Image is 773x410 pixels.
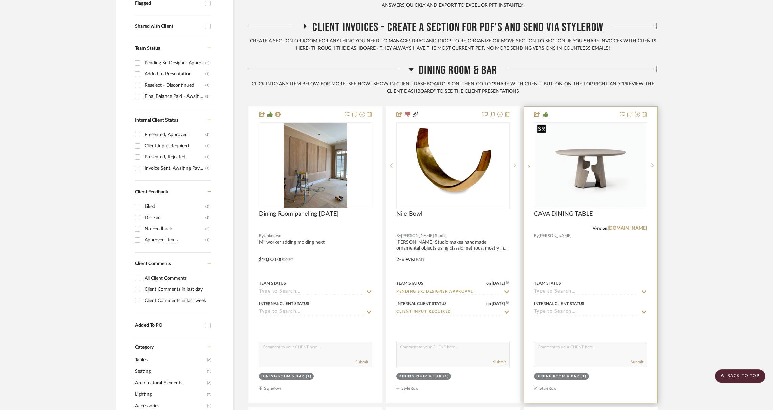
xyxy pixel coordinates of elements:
button: Submit [493,359,506,365]
div: Team Status [396,280,423,286]
div: Presented, Approved [145,129,205,140]
div: (2) [205,223,209,234]
span: [DATE] [491,281,506,286]
span: CAVA DINING TABLE [534,210,593,218]
div: Shared with Client [135,24,202,29]
span: By [396,233,401,239]
div: Client Input Required [145,141,205,151]
div: Pending Sr. Designer Approval [145,58,205,68]
div: Internal Client Status [259,301,309,307]
div: (5) [205,201,209,212]
div: Team Status [534,280,561,286]
span: Seating [135,366,205,377]
span: View on [593,226,608,230]
span: on [486,302,491,306]
input: Type to Search… [396,309,501,316]
div: Dining Room & Bar [399,374,442,379]
scroll-to-top-button: BACK TO TOP [715,369,765,383]
div: 0 [397,123,509,208]
span: Client Invoices - Create a Section for PDF's and send via StyleRow [312,20,603,35]
span: Dining Room & Bar [419,63,497,78]
div: Approved Items [145,235,205,245]
div: Internal Client Status [534,301,584,307]
img: CAVA DINING TABLE [535,123,646,208]
img: Nile Bowl [411,123,495,208]
div: (2) [205,129,209,140]
span: Dining Room paneling [DATE] [259,210,339,218]
input: Type to Search… [259,289,364,295]
input: Type to Search… [534,289,639,295]
span: By [534,233,539,239]
div: (1) [443,374,449,379]
div: CREATE A SECTION OR ROOM FOR ANYTHING YOU NEED TO MANAGE! DRAG AND DROP TO RE-ORGANIZE OR MOVE SE... [248,38,658,52]
div: (1) [205,91,209,102]
div: (1) [205,69,209,80]
div: All Client Comments [145,273,209,284]
span: Unknown [264,233,281,239]
span: Internal Client Status [135,118,178,123]
input: Type to Search… [396,289,501,295]
span: (2) [207,389,211,400]
div: (1) [205,235,209,245]
a: [DOMAIN_NAME] [608,226,647,231]
button: Submit [631,359,643,365]
div: Team Status [259,280,286,286]
div: Internal Client Status [396,301,447,307]
div: Final Balance Paid - Awaiting Shipping [145,91,205,102]
span: (2) [207,377,211,388]
div: Added to Presentation [145,69,205,80]
span: Nile Bowl [396,210,422,218]
div: (1) [205,163,209,174]
div: (1) [205,212,209,223]
div: CLICK INTO ANY ITEM BELOW FOR MORE- SEE HOW "SHOW IN CLIENT DASHBOARD" IS ON, THEN GO TO "SHARE W... [248,81,658,95]
div: Reselect - Discontinued [145,80,205,91]
div: (1) [205,152,209,163]
div: Client Comments in last day [145,284,209,295]
div: (1) [306,374,312,379]
span: By [259,233,264,239]
div: (1) [581,374,587,379]
div: Dining Room & Bar [536,374,579,379]
span: Architectural Elements [135,377,205,389]
div: Presented, Rejected [145,152,205,163]
img: Dining Room paneling Sept. '19 [284,123,347,208]
input: Type to Search… [534,309,639,316]
span: Lighting [135,389,205,400]
div: 0 [534,123,647,208]
span: (2) [207,354,211,365]
span: [PERSON_NAME] Studio [401,233,447,239]
button: Submit [355,359,368,365]
div: Client Comments in last week [145,295,209,306]
span: Client Feedback [135,190,168,194]
span: Category [135,345,154,350]
span: Team Status [135,46,160,51]
span: [DATE] [491,301,506,306]
div: Invoice Sent, Awaiting Payment [145,163,205,174]
input: Type to Search… [259,309,364,316]
span: [PERSON_NAME] [539,233,572,239]
span: Tables [135,354,205,366]
div: Dining Room & Bar [261,374,304,379]
span: on [486,281,491,285]
span: Client Comments [135,261,171,266]
div: Disliked [145,212,205,223]
div: (2) [205,58,209,68]
span: (1) [207,366,211,377]
div: No Feedback [145,223,205,234]
div: (1) [205,141,209,151]
div: (1) [205,80,209,91]
div: Added To PO [135,323,202,328]
div: Flagged [135,1,202,6]
div: Liked [145,201,205,212]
